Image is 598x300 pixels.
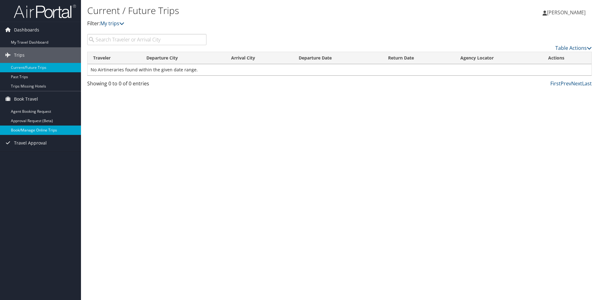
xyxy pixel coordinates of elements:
[141,52,225,64] th: Departure City: activate to sort column ascending
[382,52,455,64] th: Return Date: activate to sort column ascending
[87,20,424,28] p: Filter:
[455,52,543,64] th: Agency Locator: activate to sort column ascending
[100,20,124,27] a: My trips
[555,45,592,51] a: Table Actions
[543,3,592,22] a: [PERSON_NAME]
[87,34,206,45] input: Search Traveler or Arrival City
[225,52,293,64] th: Arrival City: activate to sort column ascending
[14,4,76,19] img: airportal-logo.png
[561,80,571,87] a: Prev
[582,80,592,87] a: Last
[543,52,591,64] th: Actions
[14,91,38,107] span: Book Travel
[87,80,206,90] div: Showing 0 to 0 of 0 entries
[550,80,561,87] a: First
[87,4,424,17] h1: Current / Future Trips
[571,80,582,87] a: Next
[547,9,586,16] span: [PERSON_NAME]
[14,135,47,151] span: Travel Approval
[88,52,141,64] th: Traveler: activate to sort column ascending
[88,64,591,75] td: No Airtineraries found within the given date range.
[14,22,39,38] span: Dashboards
[14,47,25,63] span: Trips
[293,52,382,64] th: Departure Date: activate to sort column descending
